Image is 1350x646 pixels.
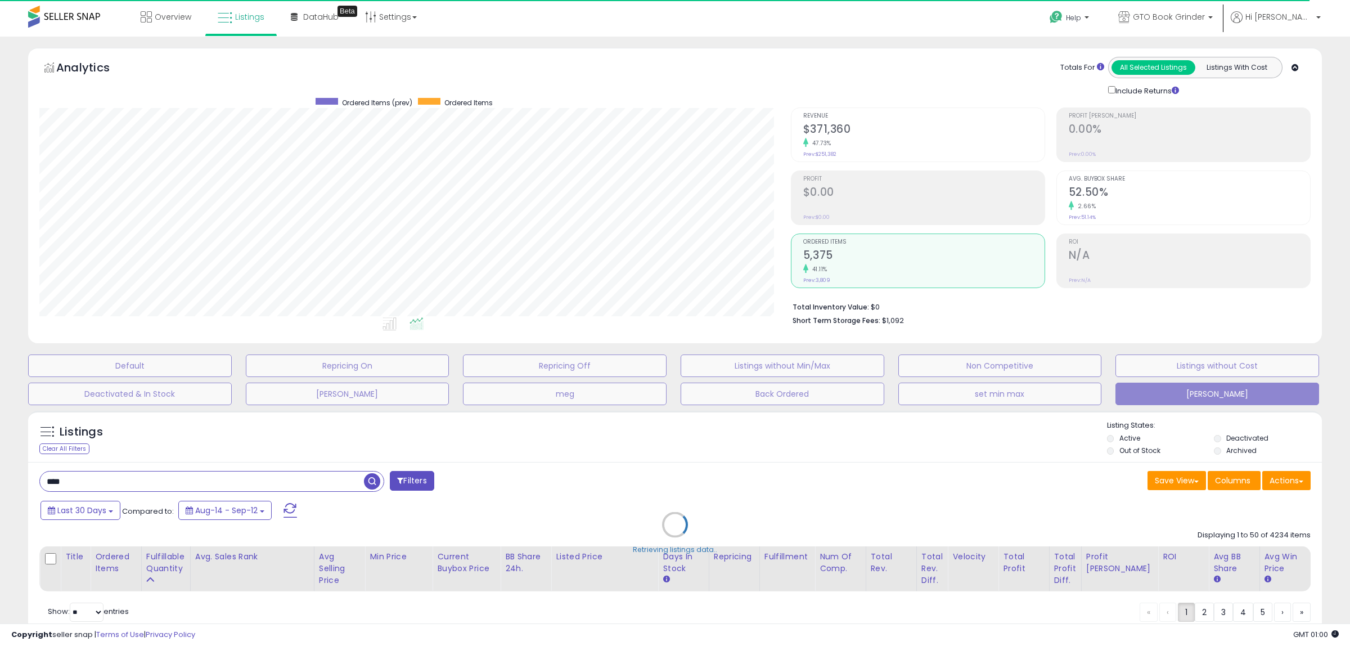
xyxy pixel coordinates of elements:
div: Retrieving listings data.. [633,544,717,554]
button: set min max [898,383,1102,405]
span: ROI [1069,239,1310,245]
span: Listings [235,11,264,23]
h2: $371,360 [803,123,1045,138]
button: Non Competitive [898,355,1102,377]
span: Help [1066,13,1081,23]
div: Tooltip anchor [337,6,357,17]
span: Profit [PERSON_NAME] [1069,113,1310,119]
button: Listings With Cost [1195,60,1279,75]
span: $1,092 [882,315,904,326]
span: Ordered Items [444,98,493,107]
span: Avg. Buybox Share [1069,176,1310,182]
div: Include Returns [1100,84,1192,96]
small: Prev: N/A [1069,277,1091,284]
small: Prev: 0.00% [1069,151,1096,158]
small: Prev: 51.14% [1069,214,1096,221]
a: Help [1041,2,1100,37]
span: Revenue [803,113,1045,119]
button: Repricing On [246,355,449,377]
span: DataHub [303,11,339,23]
button: All Selected Listings [1111,60,1195,75]
b: Short Term Storage Fees: [793,316,880,325]
h2: N/A [1069,249,1310,264]
b: Total Inventory Value: [793,302,869,312]
h2: 5,375 [803,249,1045,264]
span: GTO Book Grinder [1133,11,1205,23]
span: Hi [PERSON_NAME] [1245,11,1313,23]
span: Ordered Items [803,239,1045,245]
a: Hi [PERSON_NAME] [1231,11,1321,37]
h2: 0.00% [1069,123,1310,138]
small: 41.11% [808,265,827,273]
button: meg [463,383,667,405]
h2: 52.50% [1069,186,1310,201]
strong: Copyright [11,629,52,640]
small: 2.66% [1074,202,1096,210]
h5: Analytics [56,60,132,78]
small: 47.73% [808,139,831,147]
button: Repricing Off [463,355,667,377]
button: [PERSON_NAME] [246,383,449,405]
button: Default [28,355,232,377]
div: Totals For [1060,62,1104,73]
button: Listings without Cost [1115,355,1319,377]
small: Prev: 3,809 [803,277,830,284]
small: Prev: $251,382 [803,151,836,158]
button: Deactivated & In Stock [28,383,232,405]
button: [PERSON_NAME] [1115,383,1319,405]
button: Listings without Min/Max [681,355,884,377]
span: Profit [803,176,1045,182]
span: Overview [155,11,191,23]
h2: $0.00 [803,186,1045,201]
div: seller snap | | [11,630,195,640]
li: $0 [793,299,1302,313]
small: Prev: $0.00 [803,214,830,221]
button: Back Ordered [681,383,884,405]
i: Get Help [1049,10,1063,24]
span: Ordered Items (prev) [342,98,412,107]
